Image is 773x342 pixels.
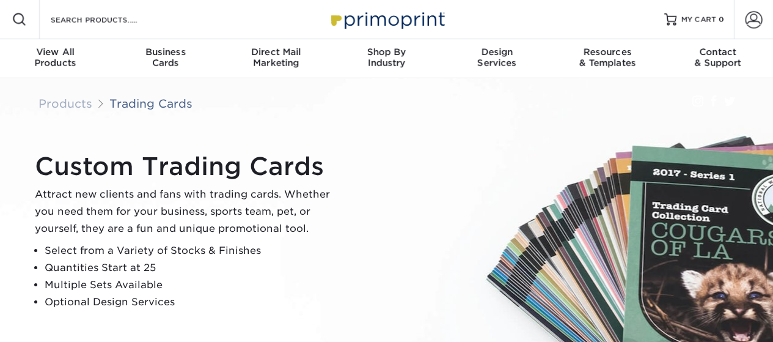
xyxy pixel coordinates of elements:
[109,97,192,110] a: Trading Cards
[45,277,340,294] li: Multiple Sets Available
[662,46,773,58] span: Contact
[681,15,716,25] span: MY CART
[221,39,331,78] a: Direct MailMarketing
[331,46,442,69] div: Industry
[552,46,663,69] div: & Templates
[552,39,663,78] a: Resources& Templates
[719,15,724,24] span: 0
[552,46,663,58] span: Resources
[221,46,331,58] span: Direct Mail
[35,152,340,181] h1: Custom Trading Cards
[442,46,552,69] div: Services
[111,46,221,58] span: Business
[45,294,340,311] li: Optional Design Services
[662,39,773,78] a: Contact& Support
[442,46,552,58] span: Design
[326,6,448,32] img: Primoprint
[442,39,552,78] a: DesignServices
[662,46,773,69] div: & Support
[221,46,331,69] div: Marketing
[38,97,92,110] a: Products
[111,46,221,69] div: Cards
[49,12,169,27] input: SEARCH PRODUCTS.....
[45,242,340,259] li: Select from a Variety of Stocks & Finishes
[35,186,340,237] p: Attract new clients and fans with trading cards. Whether you need them for your business, sports ...
[45,259,340,277] li: Quantities Start at 25
[111,39,221,78] a: BusinessCards
[331,39,442,78] a: Shop ByIndustry
[331,46,442,58] span: Shop By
